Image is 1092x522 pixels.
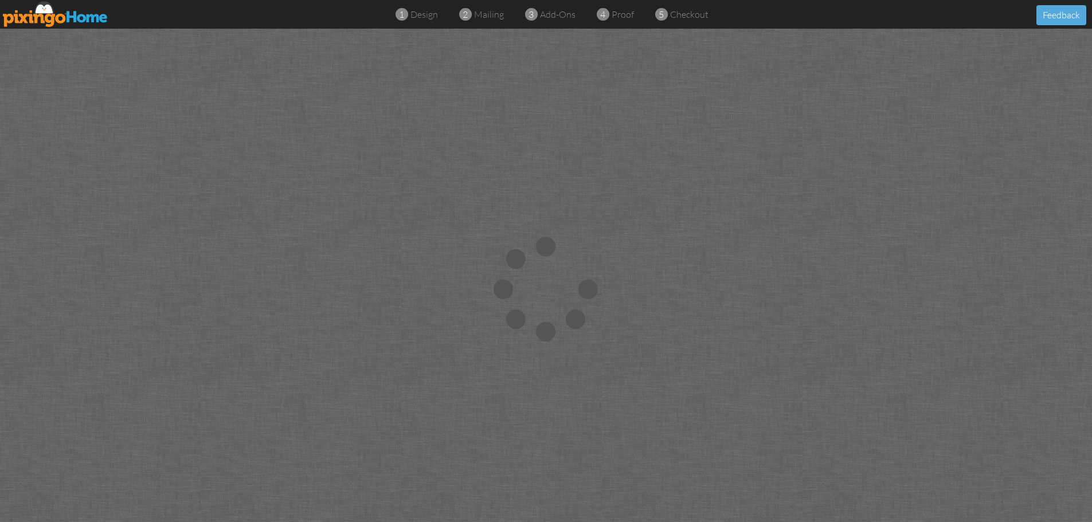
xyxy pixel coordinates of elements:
span: 5 [659,8,664,21]
img: pixingo logo [3,1,108,27]
span: 1 [399,8,404,21]
span: 4 [600,8,605,21]
button: Feedback [1036,5,1086,25]
span: 3 [529,8,534,21]
span: mailing [474,9,504,20]
span: checkout [670,9,709,20]
span: proof [612,9,634,20]
span: 2 [463,8,468,21]
span: design [410,9,438,20]
span: add-ons [540,9,576,20]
